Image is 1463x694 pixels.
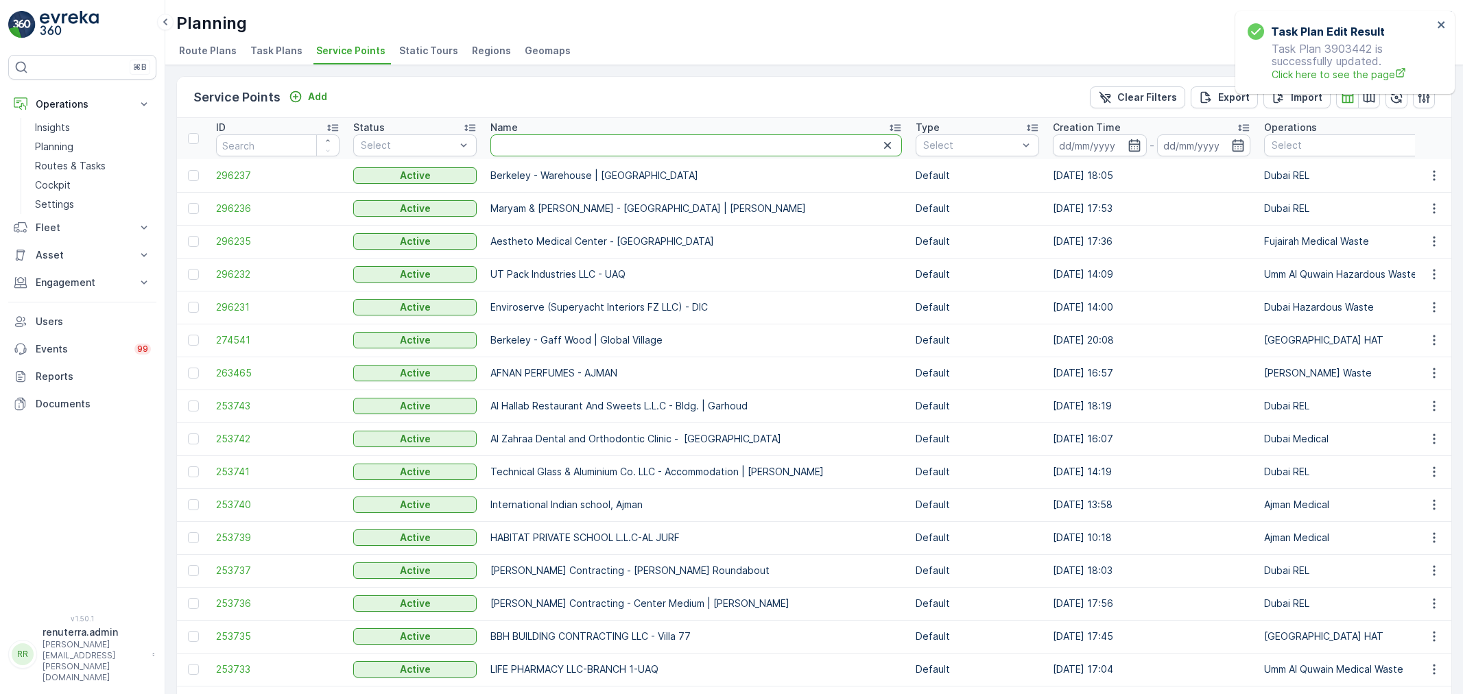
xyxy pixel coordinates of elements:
a: Settings [29,195,156,214]
p: Service Points [193,88,281,107]
img: logo [8,11,36,38]
p: Active [400,235,431,248]
p: AFNAN PERFUMES - AJMAN [490,366,902,380]
div: Toggle Row Selected [188,532,199,543]
p: Default [916,202,1039,215]
span: 253739 [216,531,340,545]
p: Fleet [36,221,129,235]
div: Toggle Row Selected [188,368,199,379]
div: Toggle Row Selected [188,598,199,609]
p: Berkeley - Gaff Wood | Global Village [490,333,902,347]
a: Cockpit [29,176,156,195]
a: 253741 [216,465,340,479]
a: Events99 [8,335,156,363]
a: 296236 [216,202,340,215]
p: Active [400,432,431,446]
span: Route Plans [179,44,237,58]
a: 253743 [216,399,340,413]
span: 263465 [216,366,340,380]
p: Active [400,366,431,380]
td: [DATE] 13:58 [1046,488,1257,521]
a: 296231 [216,300,340,314]
p: [PERSON_NAME] Contracting - Center Medium | [PERSON_NAME] [490,597,902,610]
a: 253742 [216,432,340,446]
p: ID [216,121,226,134]
a: Documents [8,390,156,418]
span: 296237 [216,169,340,182]
button: Operations [8,91,156,118]
a: 253733 [216,662,340,676]
input: dd/mm/yyyy [1157,134,1251,156]
p: Planning [176,12,247,34]
button: Active [353,431,477,447]
td: [DATE] 17:36 [1046,225,1257,258]
p: Clear Filters [1117,91,1177,104]
p: Default [916,333,1039,347]
p: Enviroserve (Superyacht Interiors FZ LLC) - DIC [490,300,902,314]
p: Default [916,662,1039,676]
div: Toggle Row Selected [188,269,199,280]
p: BBH BUILDING CONTRACTING LLC - Villa 77 [490,630,902,643]
td: [DATE] 14:09 [1046,258,1257,291]
p: [PERSON_NAME][EMAIL_ADDRESS][PERSON_NAME][DOMAIN_NAME] [43,639,145,683]
td: [DATE] 16:57 [1046,357,1257,390]
p: - [1150,137,1154,154]
div: Toggle Row Selected [188,236,199,247]
input: Search [490,134,902,156]
p: Default [916,235,1039,248]
p: Berkeley - Warehouse | [GEOGRAPHIC_DATA] [490,169,902,182]
button: Active [353,266,477,283]
p: Default [916,399,1039,413]
div: Toggle Row Selected [188,466,199,477]
span: 274541 [216,333,340,347]
a: Users [8,308,156,335]
button: Active [353,299,477,315]
button: Active [353,200,477,217]
span: Task Plans [250,44,302,58]
button: Active [353,661,477,678]
p: Insights [35,121,70,134]
a: Click here to see the page [1272,67,1433,82]
p: Asset [36,248,129,262]
span: Service Points [316,44,385,58]
p: Al Hallab Restaurant And Sweets L.L.C - Bldg. | Garhoud [490,399,902,413]
p: Active [400,531,431,545]
p: Active [400,597,431,610]
button: Active [353,464,477,480]
span: Regions [472,44,511,58]
td: [DATE] 17:45 [1046,620,1257,653]
p: Status [353,121,385,134]
td: [DATE] 17:04 [1046,653,1257,686]
div: Toggle Row Selected [188,203,199,214]
button: Active [353,628,477,645]
td: [DATE] 18:05 [1046,159,1257,192]
p: Active [400,267,431,281]
p: Active [400,169,431,182]
div: Toggle Row Selected [188,664,199,675]
span: Static Tours [399,44,458,58]
td: [DATE] 18:03 [1046,554,1257,587]
button: Active [353,332,477,348]
a: Reports [8,363,156,390]
button: Active [353,365,477,381]
p: Task Plan 3903442 is successfully updated. [1248,43,1433,82]
a: Planning [29,137,156,156]
button: Engagement [8,269,156,296]
p: Maryam & [PERSON_NAME] - [GEOGRAPHIC_DATA] | [PERSON_NAME] [490,202,902,215]
button: Active [353,167,477,184]
p: Active [400,662,431,676]
td: [DATE] 14:19 [1046,455,1257,488]
p: Routes & Tasks [35,159,106,173]
a: Insights [29,118,156,137]
div: RR [12,643,34,665]
p: Reports [36,370,151,383]
p: Settings [35,198,74,211]
div: Toggle Row Selected [188,400,199,411]
p: International Indian school, Ajman [490,498,902,512]
p: 99 [137,344,148,355]
p: Active [400,630,431,643]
